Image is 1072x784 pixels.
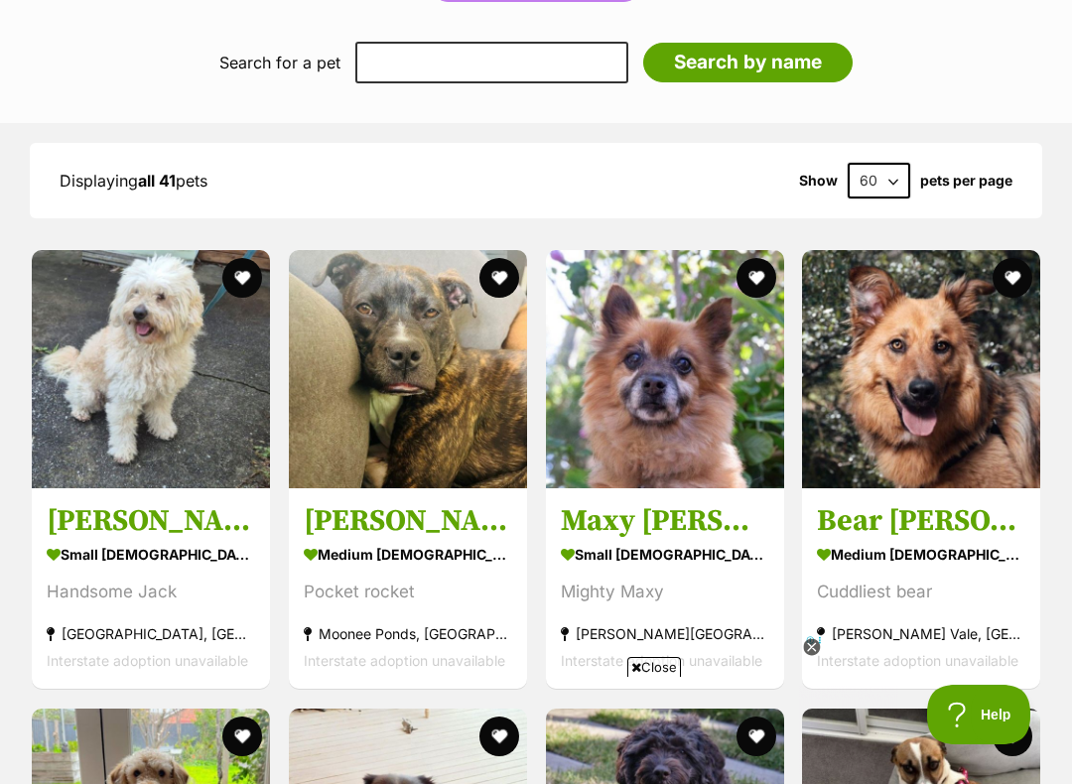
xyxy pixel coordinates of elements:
[175,685,897,774] iframe: Advertisement
[561,503,769,541] h3: Maxy [PERSON_NAME]
[736,258,775,298] button: favourite
[47,621,255,648] div: [GEOGRAPHIC_DATA], [GEOGRAPHIC_DATA]
[289,488,527,690] a: [PERSON_NAME] medium [DEMOGRAPHIC_DATA] Dog Pocket rocket Moonee Ponds, [GEOGRAPHIC_DATA] Interst...
[479,258,519,298] button: favourite
[32,250,270,488] img: Jack Uffelman
[289,250,527,488] img: Daisy Haliwell
[304,541,512,570] div: medium [DEMOGRAPHIC_DATA] Dog
[993,717,1032,756] button: favourite
[47,503,255,541] h3: [PERSON_NAME]
[799,173,838,189] span: Show
[47,580,255,606] div: Handsome Jack
[222,258,262,298] button: favourite
[304,621,512,648] div: Moonee Ponds, [GEOGRAPHIC_DATA]
[47,541,255,570] div: small [DEMOGRAPHIC_DATA] Dog
[138,171,176,191] strong: all 41
[561,580,769,606] div: Mighty Maxy
[60,171,207,191] span: Displaying pets
[927,685,1032,744] iframe: Help Scout Beacon - Open
[817,621,1025,648] div: [PERSON_NAME] Vale, [GEOGRAPHIC_DATA]
[219,54,340,71] label: Search for a pet
[546,250,784,488] img: Maxy O’Cleary
[304,503,512,541] h3: [PERSON_NAME]
[802,250,1040,488] img: Bear Van Winkle
[920,173,1012,189] label: pets per page
[817,653,1018,670] span: Interstate adoption unavailable
[817,503,1025,541] h3: Bear [PERSON_NAME]
[304,580,512,606] div: Pocket rocket
[561,541,769,570] div: small [DEMOGRAPHIC_DATA] Dog
[643,43,853,82] input: Search by name
[32,488,270,690] a: [PERSON_NAME] small [DEMOGRAPHIC_DATA] Dog Handsome Jack [GEOGRAPHIC_DATA], [GEOGRAPHIC_DATA] Int...
[546,488,784,690] a: Maxy [PERSON_NAME] small [DEMOGRAPHIC_DATA] Dog Mighty Maxy [PERSON_NAME][GEOGRAPHIC_DATA] Inters...
[993,258,1032,298] button: favourite
[47,653,248,670] span: Interstate adoption unavailable
[817,541,1025,570] div: medium [DEMOGRAPHIC_DATA] Dog
[561,621,769,648] div: [PERSON_NAME][GEOGRAPHIC_DATA]
[802,488,1040,690] a: Bear [PERSON_NAME] medium [DEMOGRAPHIC_DATA] Dog Cuddliest bear [PERSON_NAME] Vale, [GEOGRAPHIC_D...
[817,580,1025,606] div: Cuddliest bear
